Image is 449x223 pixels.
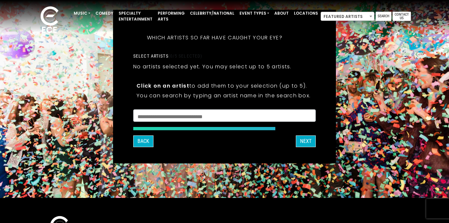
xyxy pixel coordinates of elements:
[321,12,374,21] span: Featured Artists
[296,135,316,147] button: Next
[376,12,391,21] a: Search
[272,8,291,19] a: About
[133,53,202,59] label: Select artists
[155,8,187,25] a: Performing Arts
[237,8,272,19] a: Event Types
[393,12,411,21] a: Contact Us
[168,53,202,59] span: (0/5 selected)
[291,8,321,19] a: Locations
[93,8,116,19] a: Comedy
[321,12,374,21] span: Featured Artists
[133,63,292,71] p: No artists selected yet. You may select up to 5 artists.
[133,26,296,49] h5: Which artists so far have caught your eye?
[116,8,155,25] a: Specialty Entertainment
[71,8,93,19] a: Music
[33,5,66,36] img: ece_new_logo_whitev2-1.png
[138,114,311,119] textarea: Search
[137,82,312,90] p: to add them to your selection (up to 5).
[187,8,237,19] a: Celebrity/National
[133,135,153,147] button: Back
[137,91,312,100] p: You can search by typing an artist name in the search box.
[137,82,189,90] strong: Click on an artist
